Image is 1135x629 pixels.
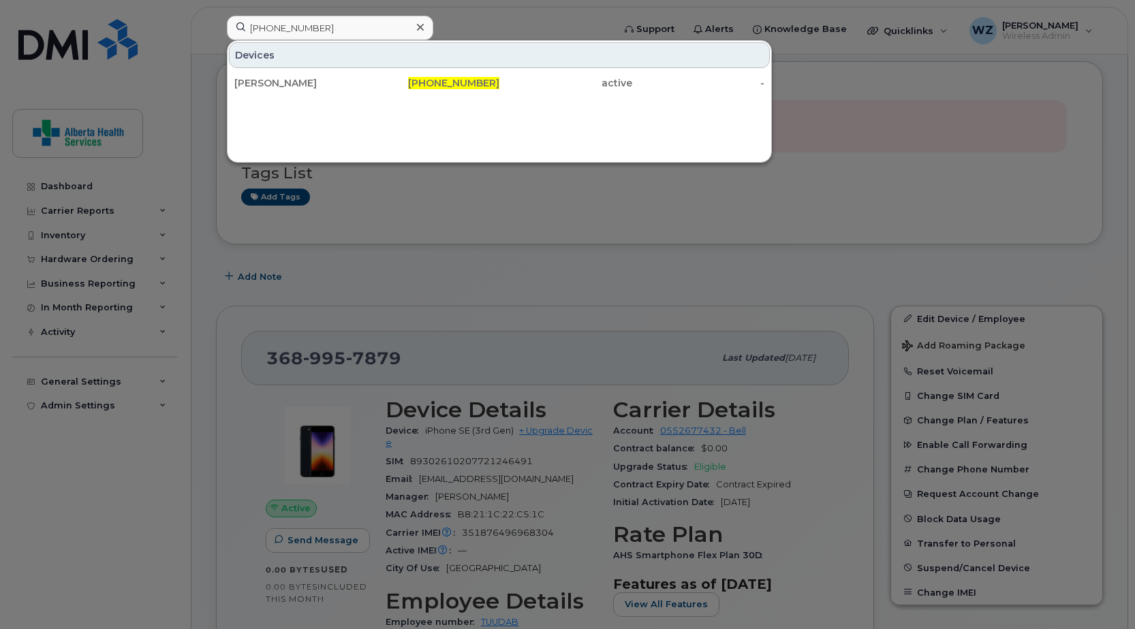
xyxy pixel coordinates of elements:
div: - [632,76,765,90]
div: [PERSON_NAME] [234,76,367,90]
div: Devices [229,42,770,68]
div: active [499,76,632,90]
a: [PERSON_NAME][PHONE_NUMBER]active- [229,71,770,95]
input: Find something... [227,16,433,40]
span: [PHONE_NUMBER] [408,77,499,89]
